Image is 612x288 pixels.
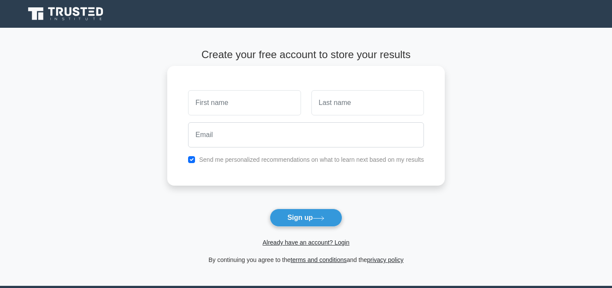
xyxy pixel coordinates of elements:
a: Already have an account? Login [262,239,349,246]
a: terms and conditions [291,256,347,263]
a: privacy policy [367,256,404,263]
div: By continuing you agree to the and the [162,255,450,265]
label: Send me personalized recommendations on what to learn next based on my results [199,156,424,163]
input: Last name [311,90,424,115]
input: First name [188,90,301,115]
button: Sign up [270,209,343,227]
h4: Create your free account to store your results [167,49,445,61]
input: Email [188,122,424,147]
